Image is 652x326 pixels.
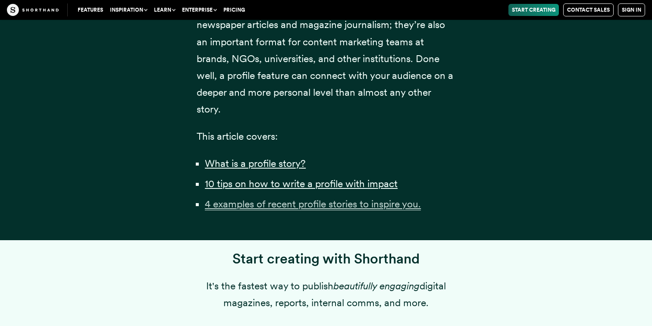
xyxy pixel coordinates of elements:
button: Learn [150,4,179,16]
h3: Start creating with Shorthand [197,251,455,267]
button: Inspiration [107,4,150,16]
span: This article covers: [197,130,278,142]
span: Profile stories are a big deal. They’re not just a staple of newspaper articles and magazine jour... [197,2,453,115]
a: 10 tips on how to write a profile with impact [205,178,398,190]
button: Enterprise [179,4,220,16]
a: Start Creating [508,4,559,16]
img: The Craft [7,4,59,16]
a: Sign in [618,3,645,16]
a: Features [74,4,107,16]
p: It's the fastest way to publish digital magazines, reports, internal comms, and more. [197,278,455,311]
a: 4 examples of recent profile stories to inspire you. [205,198,421,210]
a: What is a profile story? [205,157,306,169]
a: Contact Sales [563,3,614,16]
em: beautifully engaging [333,280,420,292]
a: Pricing [220,4,248,16]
